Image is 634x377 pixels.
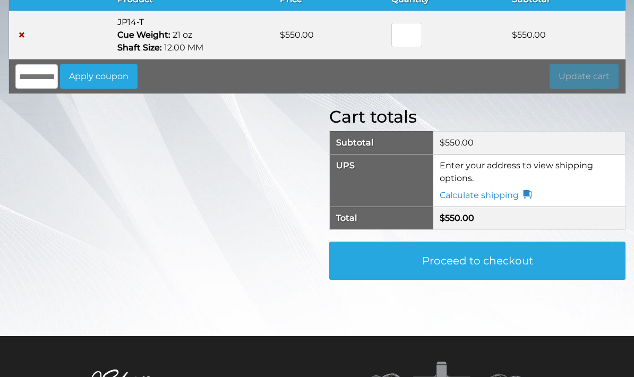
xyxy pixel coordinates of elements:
[391,23,422,47] input: Product quantity
[60,64,138,89] button: Apply coupon
[440,138,445,148] span: $
[117,41,162,54] dt: Shaft Size:
[440,213,474,223] bdi: 550.00
[440,213,445,223] span: $
[111,11,273,59] td: JP14-T
[329,107,626,127] h2: Cart totals
[117,29,267,41] p: 21 oz
[330,131,433,154] th: Subtotal
[433,154,626,207] td: Enter your address to view shipping options.
[280,30,285,40] span: $
[512,30,517,40] span: $
[330,154,433,207] th: UPS
[15,29,28,41] a: Remove JP14-T from cart
[440,138,474,148] bdi: 550.00
[512,30,546,40] bdi: 550.00
[440,189,533,202] a: Calculate shipping
[117,29,170,41] dt: Cue Weight:
[117,41,267,54] p: 12.00 MM
[550,64,619,89] button: Update cart
[330,207,433,229] th: Total
[329,242,626,280] a: Proceed to checkout
[280,30,314,40] bdi: 550.00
